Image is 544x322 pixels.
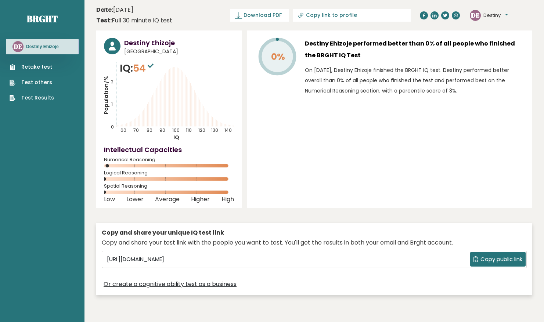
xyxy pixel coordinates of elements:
[133,61,155,75] span: 54
[104,280,237,289] a: Or create a cognitive ability test as a business
[147,127,152,133] tspan: 80
[111,124,114,130] tspan: 0
[111,101,113,107] tspan: 1
[111,79,114,85] tspan: 2
[221,198,234,201] span: High
[102,238,527,247] div: Copy and share your test link with the people you want to test. You'll get the results in both yo...
[14,42,22,51] text: DE
[104,145,234,155] h4: Intellectual Capacities
[120,127,126,133] tspan: 60
[124,38,234,48] h3: Destiny Ehizoje
[470,252,526,267] button: Copy public link
[191,198,210,201] span: Higher
[186,127,192,133] tspan: 110
[104,171,234,174] span: Logical Reasoning
[172,127,180,133] tspan: 100
[230,9,289,22] a: Download PDF
[104,198,115,201] span: Low
[124,48,234,55] span: [GEOGRAPHIC_DATA]
[471,11,480,19] text: DE
[10,79,54,86] a: Test others
[102,228,527,237] div: Copy and share your unique IQ test link
[96,16,112,25] b: Test:
[271,50,285,63] tspan: 0%
[104,158,234,161] span: Numerical Reasoning
[26,44,59,50] h3: Destiny Ehizoje
[224,127,232,133] tspan: 140
[305,38,525,61] h3: Destiny Ehizoje performed better than 0% of all people who finished the BRGHT IQ Test
[159,127,165,133] tspan: 90
[120,61,155,76] p: IQ:
[305,65,525,96] p: On [DATE], Destiny Ehizoje finished the BRGHT IQ test. Destiny performed better overall than 0% o...
[102,76,110,114] tspan: Population/%
[133,127,139,133] tspan: 70
[480,255,522,264] span: Copy public link
[96,6,133,14] time: [DATE]
[10,63,54,71] a: Retake test
[211,127,218,133] tspan: 130
[173,134,179,141] tspan: IQ
[126,198,144,201] span: Lower
[104,185,234,188] span: Spatial Reasoning
[96,6,113,14] b: Date:
[10,94,54,102] a: Test Results
[155,198,180,201] span: Average
[483,12,508,19] button: Destiny
[198,127,205,133] tspan: 120
[244,11,282,19] span: Download PDF
[96,16,172,25] div: Full 30 minute IQ test
[27,13,58,25] a: Brght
